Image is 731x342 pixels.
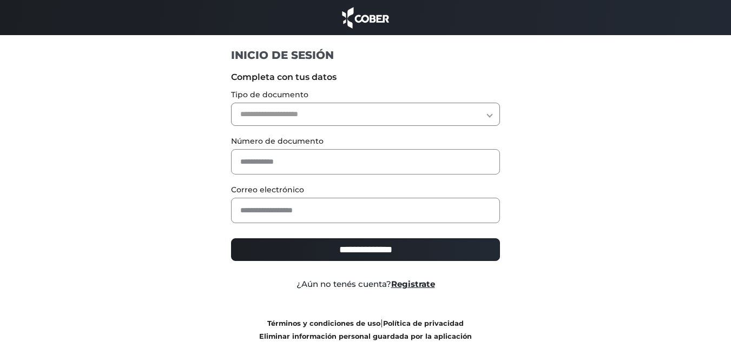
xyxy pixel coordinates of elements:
[383,319,464,327] a: Política de privacidad
[259,332,472,340] a: Eliminar información personal guardada por la aplicación
[223,278,508,291] div: ¿Aún no tenés cuenta?
[231,89,500,100] label: Tipo de documento
[231,136,500,147] label: Número de documento
[267,319,380,327] a: Términos y condiciones de uso
[231,184,500,196] label: Correo electrónico
[391,279,435,289] a: Registrate
[231,48,500,62] h1: INICIO DE SESIÓN
[231,71,500,84] label: Completa con tus datos
[339,5,392,30] img: cober_marca.png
